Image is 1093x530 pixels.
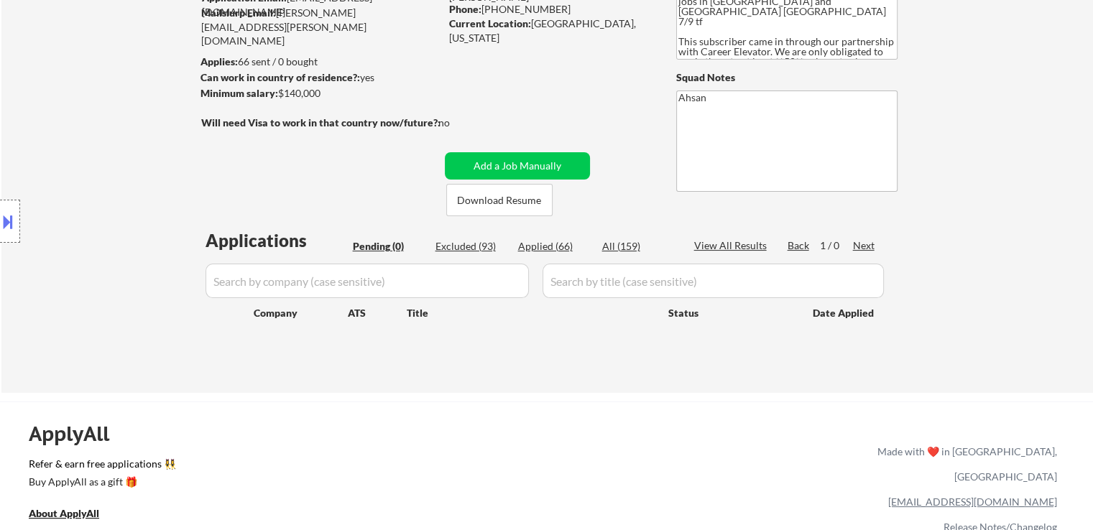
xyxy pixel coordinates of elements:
[200,87,278,99] strong: Minimum salary:
[543,264,884,298] input: Search by title (case sensitive)
[254,306,348,320] div: Company
[788,238,811,253] div: Back
[449,2,652,17] div: [PHONE_NUMBER]
[602,239,674,254] div: All (159)
[813,306,876,320] div: Date Applied
[449,17,531,29] strong: Current Location:
[29,477,172,487] div: Buy ApplyAll as a gift 🎁
[206,264,529,298] input: Search by company (case sensitive)
[200,55,238,68] strong: Applies:
[407,306,655,320] div: Title
[445,152,590,180] button: Add a Job Manually
[353,239,425,254] div: Pending (0)
[29,459,577,474] a: Refer & earn free applications 👯‍♀️
[888,496,1057,508] a: [EMAIL_ADDRESS][DOMAIN_NAME]
[200,86,440,101] div: $140,000
[200,55,440,69] div: 66 sent / 0 bought
[201,6,276,19] strong: Mailslurp Email:
[29,506,119,524] a: About ApplyAll
[676,70,898,85] div: Squad Notes
[201,116,441,129] strong: Will need Visa to work in that country now/future?:
[348,306,407,320] div: ATS
[206,232,348,249] div: Applications
[449,17,652,45] div: [GEOGRAPHIC_DATA], [US_STATE]
[446,184,553,216] button: Download Resume
[201,6,440,48] div: [PERSON_NAME][EMAIL_ADDRESS][PERSON_NAME][DOMAIN_NAME]
[694,238,771,253] div: View All Results
[449,3,481,15] strong: Phone:
[820,238,853,253] div: 1 / 0
[518,239,590,254] div: Applied (66)
[853,238,876,253] div: Next
[200,70,435,85] div: yes
[668,299,792,325] div: Status
[29,507,99,519] u: About ApplyAll
[200,71,360,83] strong: Can work in country of residence?:
[29,474,172,492] a: Buy ApplyAll as a gift 🎁
[438,116,479,130] div: no
[29,422,126,446] div: ApplyAll
[435,239,507,254] div: Excluded (93)
[872,439,1057,489] div: Made with ❤️ in [GEOGRAPHIC_DATA], [GEOGRAPHIC_DATA]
